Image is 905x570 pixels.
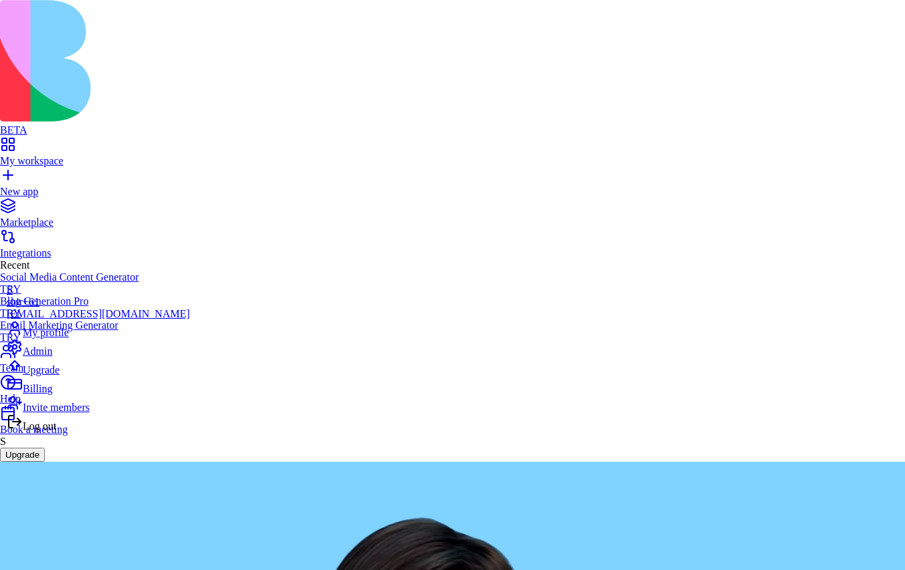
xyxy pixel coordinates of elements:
[7,284,190,320] a: Sshir+61[EMAIL_ADDRESS][DOMAIN_NAME]
[23,327,69,338] span: My profile
[7,284,13,295] span: S
[7,358,190,376] a: Upgrade
[7,308,190,320] div: [EMAIL_ADDRESS][DOMAIN_NAME]
[7,395,190,414] a: Invite members
[7,376,190,395] a: Billing
[7,296,190,308] div: shir+61
[23,420,56,432] span: Log out
[23,345,52,357] span: Admin
[23,402,90,413] span: Invite members
[23,383,52,394] span: Billing
[23,364,60,376] span: Upgrade
[7,339,190,358] a: Admin
[7,320,190,339] a: My profile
